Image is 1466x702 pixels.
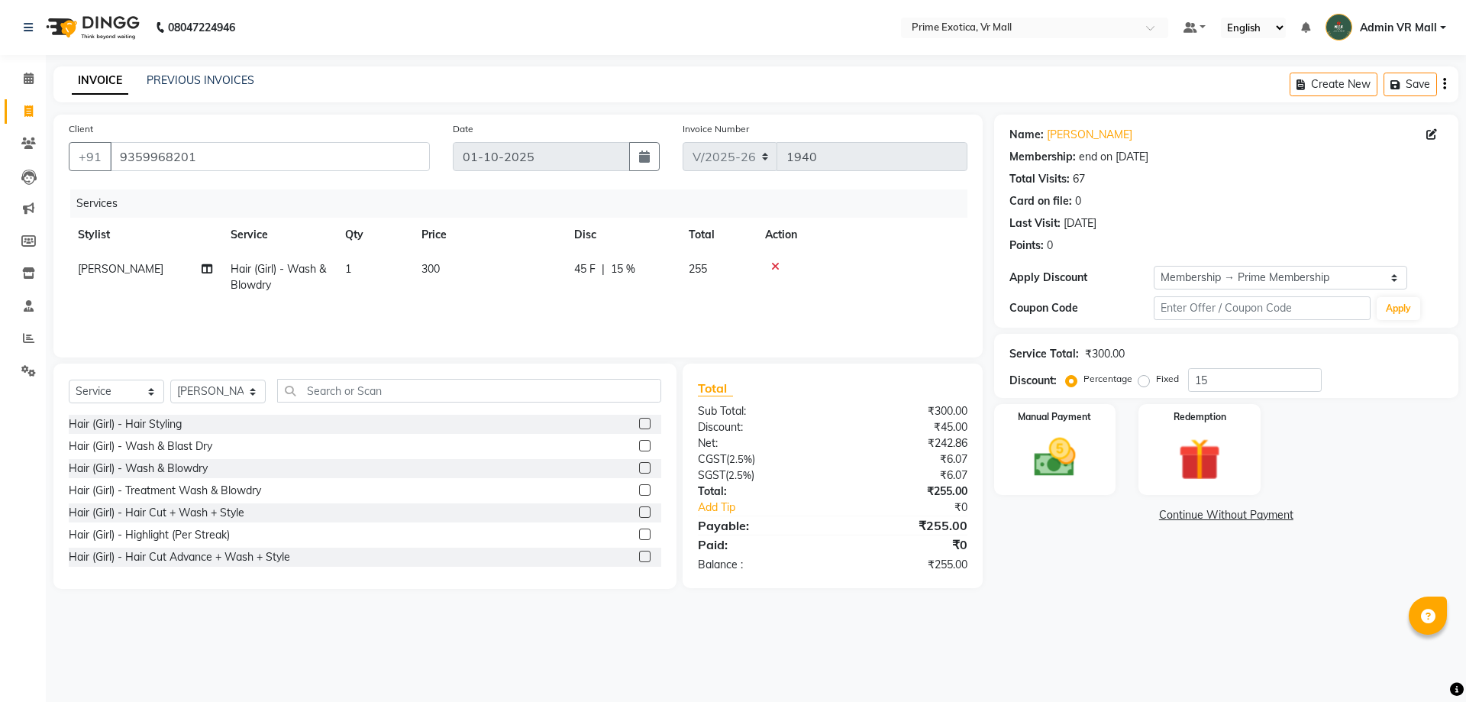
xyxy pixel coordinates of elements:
[78,262,163,276] span: [PERSON_NAME]
[1009,238,1044,254] div: Points:
[69,549,290,565] div: Hair (Girl) - Hair Cut Advance + Wash + Style
[70,189,979,218] div: Services
[1047,238,1053,254] div: 0
[1083,372,1132,386] label: Percentage
[39,6,144,49] img: logo
[147,73,254,87] a: PREVIOUS INVOICES
[1009,127,1044,143] div: Name:
[686,451,832,467] div: ( )
[1079,149,1148,165] div: end on [DATE]
[832,467,978,484] div: ₹6.07
[729,453,752,465] span: 2.5%
[1290,73,1377,96] button: Create New
[1085,346,1125,362] div: ₹300.00
[1402,641,1451,687] iframe: chat widget
[110,142,430,171] input: Search by Name/Mobile/Email/Code
[689,262,707,276] span: 255
[1156,372,1179,386] label: Fixed
[686,419,832,435] div: Discount:
[1009,373,1057,389] div: Discount:
[1075,193,1081,209] div: 0
[1064,215,1096,231] div: [DATE]
[453,122,473,136] label: Date
[686,557,832,573] div: Balance :
[69,122,93,136] label: Client
[1009,270,1154,286] div: Apply Discount
[686,484,832,500] div: Total:
[345,262,351,276] span: 1
[69,438,212,455] div: Hair (Girl) - Wash & Blast Dry
[72,67,128,95] a: INVOICE
[1384,73,1437,96] button: Save
[1165,433,1234,486] img: _gift.svg
[277,379,661,403] input: Search or Scan
[1360,20,1437,36] span: Admin VR Mall
[69,142,111,171] button: +91
[1174,410,1226,424] label: Redemption
[1018,410,1091,424] label: Manual Payment
[686,467,832,484] div: ( )
[728,469,751,481] span: 2.5%
[336,218,412,252] th: Qty
[602,261,605,277] span: |
[565,218,680,252] th: Disc
[756,218,967,252] th: Action
[168,6,235,49] b: 08047224946
[832,435,978,451] div: ₹242.86
[611,261,635,277] span: 15 %
[686,403,832,419] div: Sub Total:
[69,218,221,252] th: Stylist
[832,419,978,435] div: ₹45.00
[1009,149,1076,165] div: Membership:
[1009,300,1154,316] div: Coupon Code
[1009,193,1072,209] div: Card on file:
[683,122,749,136] label: Invoice Number
[412,218,565,252] th: Price
[69,416,182,432] div: Hair (Girl) - Hair Styling
[69,527,230,543] div: Hair (Girl) - Highlight (Per Streak)
[231,262,326,292] span: Hair (Girl) - Wash & Blowdry
[698,452,726,466] span: CGST
[686,500,857,516] a: Add Tip
[832,451,978,467] div: ₹6.07
[832,535,978,554] div: ₹0
[686,535,832,554] div: Paid:
[857,500,978,516] div: ₹0
[1073,171,1085,187] div: 67
[997,507,1455,523] a: Continue Without Payment
[221,218,336,252] th: Service
[832,484,978,500] div: ₹255.00
[1009,171,1070,187] div: Total Visits:
[1154,296,1371,320] input: Enter Offer / Coupon Code
[574,261,596,277] span: 45 F
[1021,433,1090,482] img: _cash.svg
[832,557,978,573] div: ₹255.00
[1326,14,1352,40] img: Admin VR Mall
[1047,127,1132,143] a: [PERSON_NAME]
[686,435,832,451] div: Net:
[832,516,978,535] div: ₹255.00
[1009,215,1061,231] div: Last Visit:
[686,516,832,535] div: Payable:
[698,468,725,482] span: SGST
[69,505,244,521] div: Hair (Girl) - Hair Cut + Wash + Style
[69,461,208,477] div: Hair (Girl) - Wash & Blowdry
[69,483,261,499] div: Hair (Girl) - Treatment Wash & Blowdry
[832,403,978,419] div: ₹300.00
[680,218,756,252] th: Total
[421,262,440,276] span: 300
[1009,346,1079,362] div: Service Total:
[698,380,733,396] span: Total
[1377,297,1420,320] button: Apply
